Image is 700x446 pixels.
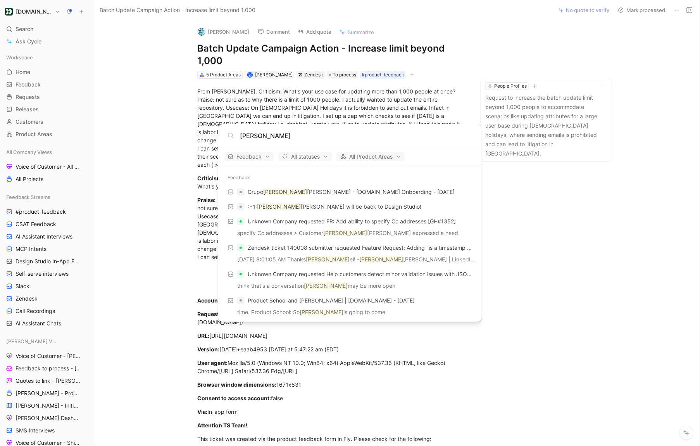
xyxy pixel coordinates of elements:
span: Zendesk ticket 140008 submitter requested Feature Request: Adding "is a timestamp before / is a t... [248,244,654,251]
a: Grupo[PERSON_NAME][PERSON_NAME] - [DOMAIN_NAME] Onboarding - [DATE] [221,185,479,199]
button: Feedback [224,152,274,161]
p: [DATE] 8:01:05 AM Thanks el! - [PERSON_NAME] | LinkedIn Senior [224,255,476,266]
button: All Product Areas [336,152,405,161]
mark: [PERSON_NAME] [304,282,348,289]
div: Feedback [218,171,482,185]
span: Product School and [PERSON_NAME] | [DOMAIN_NAME] - [DATE] [248,297,415,304]
mark: [PERSON_NAME] [300,309,343,315]
mark: [PERSON_NAME] [257,203,301,210]
mark: [PERSON_NAME] [263,188,307,195]
input: Type a command or search anything [240,131,472,140]
span: All statuses [282,152,328,161]
mark: [PERSON_NAME] [306,256,350,263]
p: think that's a conversation may be more open [224,281,476,293]
a: Unknown Company requested Help customers detect minor validation issues with JSON in Segment Buil... [221,267,479,293]
p: specify Cc addresses > Customer [PERSON_NAME] expressed a need [224,228,476,240]
p: :+1: [PERSON_NAME] will be back to Design Studio! [248,202,421,211]
mark: [PERSON_NAME] [359,256,403,263]
span: Feedback [228,152,270,161]
mark: [PERSON_NAME] [323,230,367,236]
p: time. Product School: So is going to come [224,308,476,319]
a: Product School and [PERSON_NAME] | [DOMAIN_NAME] - [DATE]time. Product School: So[PERSON_NAME]is ... [221,293,479,320]
p: Grupo [PERSON_NAME] - [DOMAIN_NAME] Onboarding - [DATE] [248,187,455,197]
a: :+1:[PERSON_NAME][PERSON_NAME] will be back to Design Studio! [221,199,479,214]
a: [PERSON_NAME] and [PERSON_NAME] - [DATE]el grupo Dani.[PERSON_NAME].El grupo[PERSON_NAME][PERSON_... [221,320,479,346]
a: Zendesk ticket 140008 submitter requested Feature Request: Adding "is a timestamp before / is a t... [221,240,479,267]
span: Unknown Company requested Help customers detect minor validation issues with JSON in Segment Builder [248,271,521,277]
span: Unknown Company requested FR: Add ability to specify Cc addresses [GH#1352] [248,218,456,225]
button: All statuses [278,152,332,161]
span: All Product Areas [340,152,401,161]
a: Unknown Company requested FR: Add ability to specify Cc addresses [GH#1352]specify Cc addresses >... [221,214,479,240]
